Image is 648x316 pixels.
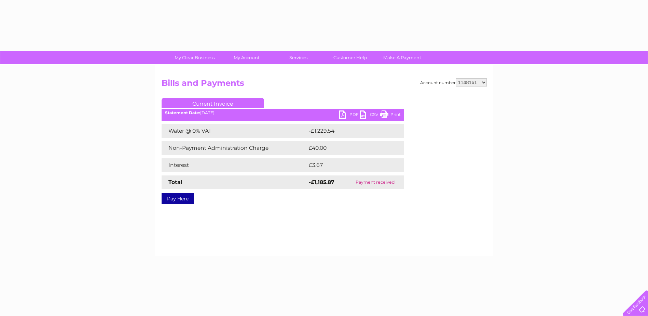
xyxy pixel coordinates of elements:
a: My Clear Business [166,51,223,64]
strong: -£1,185.87 [309,179,334,185]
a: PDF [339,110,360,120]
a: Customer Help [322,51,378,64]
a: My Account [218,51,275,64]
td: £3.67 [307,158,388,172]
td: Interest [162,158,307,172]
a: Pay Here [162,193,194,204]
a: Current Invoice [162,98,264,108]
h2: Bills and Payments [162,78,487,91]
strong: Total [168,179,182,185]
b: Statement Date: [165,110,200,115]
td: -£1,229.54 [307,124,394,138]
div: Account number [420,78,487,87]
td: Non-Payment Administration Charge [162,141,307,155]
a: Print [380,110,401,120]
td: Payment received [346,175,404,189]
a: CSV [360,110,380,120]
a: Make A Payment [374,51,430,64]
td: Water @ 0% VAT [162,124,307,138]
a: Services [270,51,327,64]
div: [DATE] [162,110,404,115]
td: £40.00 [307,141,391,155]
